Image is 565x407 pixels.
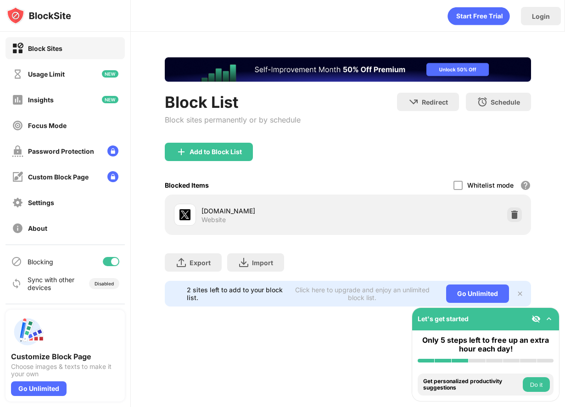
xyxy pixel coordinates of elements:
img: password-protection-off.svg [12,145,23,157]
img: time-usage-off.svg [12,68,23,80]
img: sync-icon.svg [11,278,22,289]
img: insights-off.svg [12,94,23,106]
div: Whitelist mode [467,181,514,189]
div: Block Sites [28,45,62,52]
img: lock-menu.svg [107,171,118,182]
div: About [28,224,47,232]
div: Custom Block Page [28,173,89,181]
img: new-icon.svg [102,96,118,103]
img: about-off.svg [12,223,23,234]
img: new-icon.svg [102,70,118,78]
img: block-on.svg [12,43,23,54]
div: Blocked Items [165,181,209,189]
div: Import [252,259,273,267]
div: Login [532,12,550,20]
img: favicons [179,209,190,220]
div: Website [201,216,226,224]
div: animation [448,7,510,25]
div: Redirect [422,98,448,106]
div: Export [190,259,211,267]
div: Go Unlimited [446,284,509,303]
img: logo-blocksite.svg [6,6,71,25]
div: Schedule [491,98,520,106]
div: Settings [28,199,54,206]
div: Click here to upgrade and enjoy an unlimited block list. [289,286,435,301]
div: Blocking [28,258,53,266]
div: Disabled [95,281,114,286]
div: 2 sites left to add to your block list. [187,286,284,301]
img: omni-setup-toggle.svg [544,314,554,323]
div: [DOMAIN_NAME] [201,206,348,216]
div: Let's get started [418,315,469,323]
div: Customize Block Page [11,352,119,361]
img: blocking-icon.svg [11,256,22,267]
div: Insights [28,96,54,104]
div: Get personalized productivity suggestions [423,378,520,391]
div: Choose images & texts to make it your own [11,363,119,378]
div: Only 5 steps left to free up an extra hour each day! [418,336,554,353]
div: Block sites permanently or by schedule [165,115,301,124]
div: Go Unlimited [11,381,67,396]
div: Sync with other devices [28,276,75,291]
img: push-custom-page.svg [11,315,44,348]
iframe: Banner [165,57,531,82]
div: Block List [165,93,301,112]
div: Password Protection [28,147,94,155]
div: Add to Block List [190,148,242,156]
img: settings-off.svg [12,197,23,208]
button: Do it [523,377,550,392]
img: eye-not-visible.svg [531,314,541,323]
div: Usage Limit [28,70,65,78]
img: lock-menu.svg [107,145,118,156]
div: Focus Mode [28,122,67,129]
img: customize-block-page-off.svg [12,171,23,183]
img: focus-off.svg [12,120,23,131]
img: x-button.svg [516,290,524,297]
